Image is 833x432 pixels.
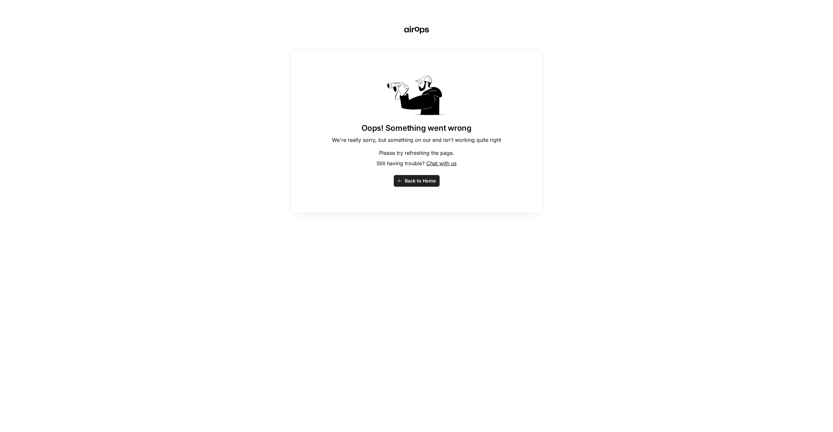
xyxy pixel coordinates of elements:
h1: Oops! Something went wrong [362,123,471,133]
p: Please try refreshing the page. [379,149,454,157]
p: We're really sorry, but something on our end isn't working quite right [332,136,501,144]
button: Back to Home [394,175,440,187]
span: Chat with us [426,160,457,167]
span: Back to Home [405,178,436,184]
p: Still having trouble? [376,159,457,167]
